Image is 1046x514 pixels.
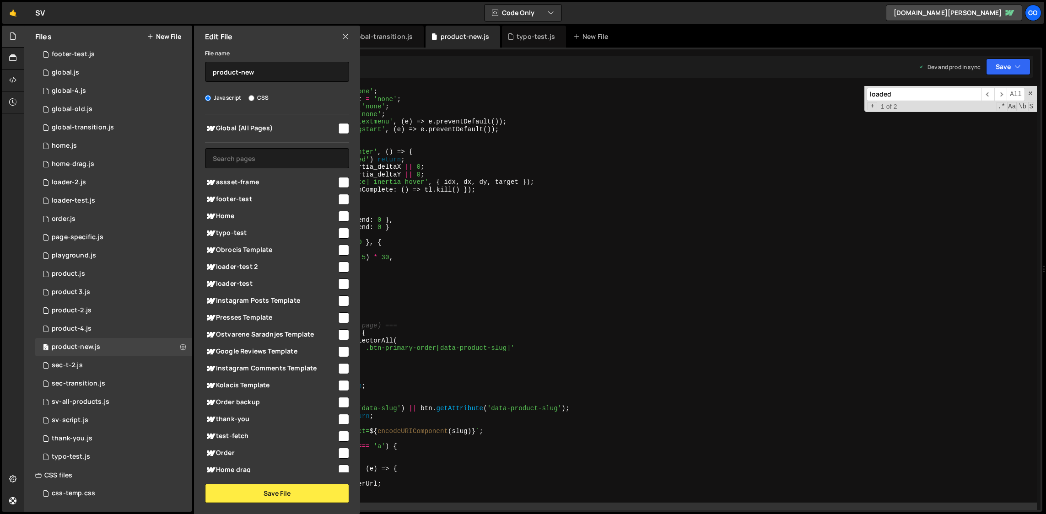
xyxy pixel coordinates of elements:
[205,211,337,222] span: Home
[35,64,192,82] div: 14248/37799.js
[52,380,105,388] div: sec-transition.js
[517,32,555,41] div: typo-test.js
[205,465,337,476] span: Home drag
[485,5,561,21] button: Code Only
[52,306,92,315] div: product-2.js
[205,194,337,205] span: footer-test
[2,2,24,24] a: 🤙
[35,356,192,375] div: 14248/40451.js
[52,252,96,260] div: playground.js
[35,45,192,64] div: 14248/44462.js
[43,344,49,352] span: 2
[35,283,192,301] div: 14248/37239.js
[35,320,192,338] div: 14248/38114.js
[52,434,92,443] div: thank-you.js
[205,329,337,340] span: Ostvarene Saradnjes Template
[52,160,94,168] div: home-drag.js
[205,148,349,168] input: Search pages
[52,142,77,150] div: home.js
[52,325,92,333] div: product-4.js
[994,88,1007,101] span: ​
[205,484,349,503] button: Save File
[886,5,1022,21] a: [DOMAIN_NAME][PERSON_NAME]
[205,363,337,374] span: Instagram Comments Template
[205,278,337,289] span: loader-test
[205,49,230,58] label: File name
[35,32,52,42] h2: Files
[35,228,192,246] div: 14248/37746.js
[35,301,192,320] div: 14248/37103.js
[205,431,337,442] span: test-fetch
[35,7,45,18] div: SV
[867,88,981,101] input: Search for
[52,123,114,132] div: global-transition.js
[52,343,100,351] div: product-new.js
[35,448,192,466] div: 14248/43355.js
[205,397,337,408] span: Order backup
[205,93,242,102] label: Javascript
[1028,102,1034,111] span: Search In Selection
[35,155,192,173] div: 14248/40457.js
[1018,102,1027,111] span: Whole Word Search
[35,338,192,356] div: 14248/39945.js
[35,118,192,137] div: 14248/41685.js
[205,177,337,188] span: assset-frame
[35,411,192,429] div: 14248/36561.js
[52,178,86,187] div: loader-2.js
[868,102,877,111] span: Toggle Replace mode
[24,466,192,484] div: CSS files
[350,32,413,41] div: global-transition.js
[205,228,337,239] span: typo-test
[877,103,901,111] span: 1 of 2
[52,215,75,223] div: order.js
[205,295,337,306] span: Instagram Posts Template
[52,416,88,424] div: sv-script.js
[147,33,181,40] button: New File
[1007,88,1025,101] span: Alt-Enter
[986,59,1030,75] button: Save
[52,270,85,278] div: product.js
[35,246,192,265] div: 14248/36733.js
[52,288,90,296] div: product 3.js
[1025,5,1041,21] a: go
[52,453,90,461] div: typo-test.js
[35,173,192,192] div: 14248/42526.js
[52,87,86,95] div: global-4.js
[52,50,95,59] div: footer-test.js
[205,312,337,323] span: Presses Template
[35,192,192,210] div: 14248/42454.js
[205,95,211,101] input: Javascript
[205,448,337,459] span: Order
[205,62,349,82] input: Name
[205,414,337,425] span: thank-you
[52,489,95,498] div: css-temp.css
[205,380,337,391] span: Kolacis Template
[205,245,337,256] span: Obrocis Template
[205,123,337,134] span: Global (All Pages)
[997,102,1006,111] span: RegExp Search
[573,32,612,41] div: New File
[52,398,109,406] div: sv-all-products.js
[52,361,83,369] div: sec-t-2.js
[1007,102,1017,111] span: CaseSensitive Search
[35,393,192,411] div: 14248/36682.js
[35,137,192,155] div: 14248/38890.js
[52,197,95,205] div: loader-test.js
[35,210,192,228] div: 14248/41299.js
[35,375,192,393] div: 14248/40432.js
[441,32,489,41] div: product-new.js
[35,265,192,283] div: 14248/37029.js
[205,262,337,273] span: loader-test 2
[248,93,269,102] label: CSS
[35,100,192,118] div: 14248/37414.js
[205,346,337,357] span: Google Reviews Template
[35,484,192,503] div: 14248/38037.css
[52,69,79,77] div: global.js
[52,233,103,241] div: page-specific.js
[918,63,981,71] div: Dev and prod in sync
[52,105,92,113] div: global-old.js
[35,429,192,448] div: 14248/42099.js
[248,95,254,101] input: CSS
[35,82,192,100] div: 14248/38116.js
